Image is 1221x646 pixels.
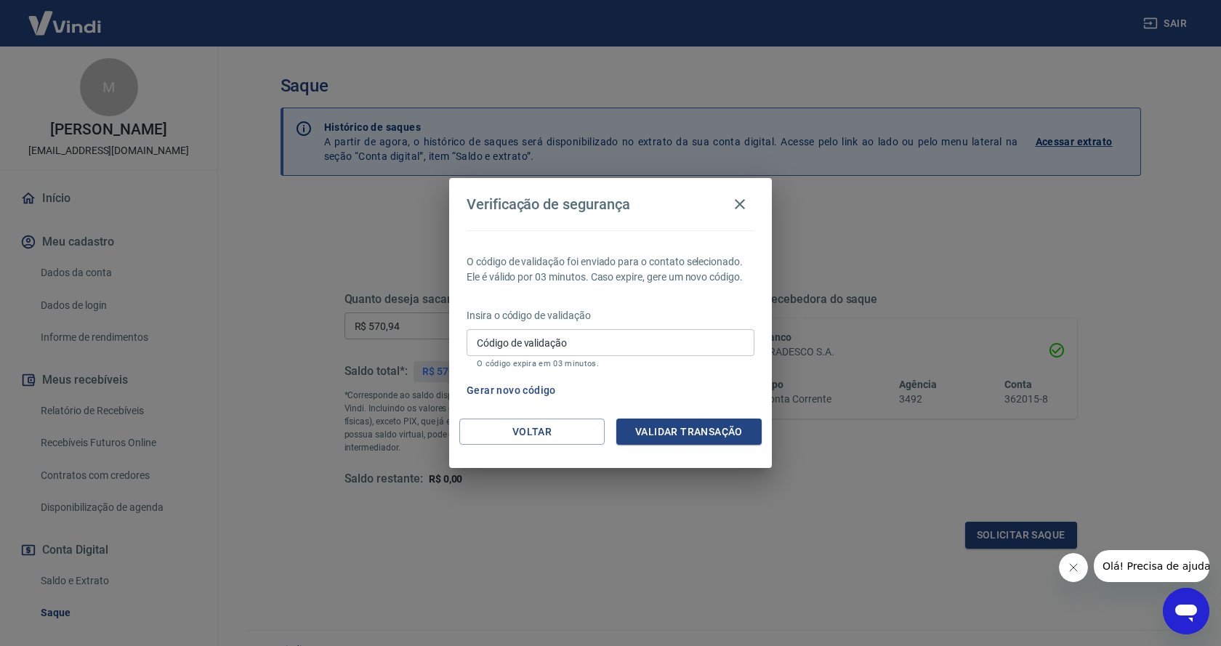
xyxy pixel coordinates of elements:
[459,419,605,445] button: Voltar
[467,308,754,323] p: Insira o código de validação
[1163,588,1209,634] iframe: Botão para abrir a janela de mensagens
[1059,553,1088,582] iframe: Fechar mensagem
[467,254,754,285] p: O código de validação foi enviado para o contato selecionado. Ele é válido por 03 minutos. Caso e...
[477,359,744,368] p: O código expira em 03 minutos.
[1094,550,1209,582] iframe: Mensagem da empresa
[467,195,630,213] h4: Verificação de segurança
[461,377,562,404] button: Gerar novo código
[616,419,762,445] button: Validar transação
[9,10,122,22] span: Olá! Precisa de ajuda?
